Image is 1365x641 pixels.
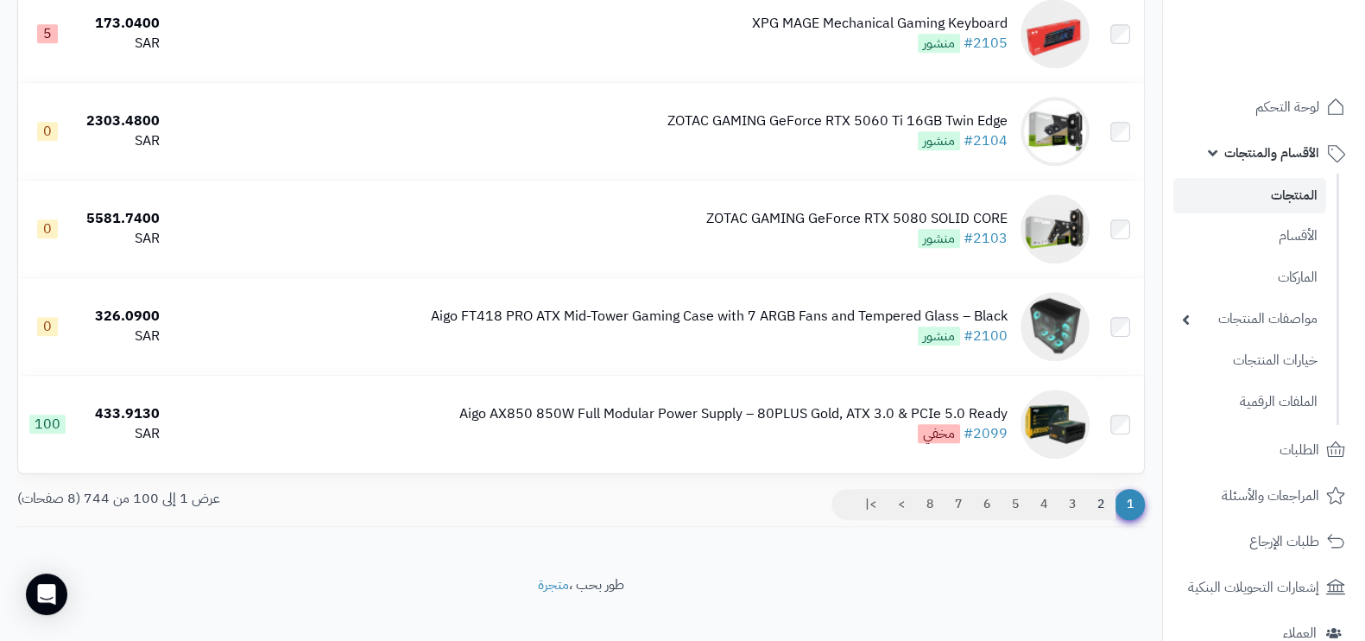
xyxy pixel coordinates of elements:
[1280,438,1319,462] span: الطلبات
[4,489,581,509] div: عرض 1 إلى 100 من 744 (8 صفحات)
[1173,429,1355,471] a: الطلبات
[84,327,160,346] div: SAR
[1173,384,1326,421] a: الملفات الرقمية
[459,404,1008,424] div: Aigo AX850 850W Full Modular Power Supply – 80PLUS Gold, ATX 3.0 & PCIe 5.0 Ready
[854,489,888,520] a: >|
[964,326,1008,346] a: #2100
[538,574,569,595] a: متجرة
[1173,521,1355,562] a: طلبات الإرجاع
[706,209,1008,229] div: ZOTAC GAMING GeForce RTX 5080 SOLID CORE
[1021,390,1090,459] img: Aigo AX850 850W Full Modular Power Supply – 80PLUS Gold, ATX 3.0 & PCIe 5.0 Ready
[1173,475,1355,517] a: المراجعات والأسئلة
[431,307,1008,327] div: Aigo FT418 PRO ATX Mid-Tower Gaming Case with 7 ARGB Fans and Tempered Glass – Black
[1173,218,1326,255] a: الأقسام
[918,229,960,248] span: منشور
[29,415,66,434] span: 100
[84,307,160,327] div: 326.0900
[1086,489,1115,520] a: 2
[964,130,1008,151] a: #2104
[1173,86,1355,128] a: لوحة التحكم
[918,131,960,150] span: منشور
[1115,489,1145,520] span: 1
[964,423,1008,444] a: #2099
[37,122,58,141] span: 0
[84,229,160,249] div: SAR
[667,111,1008,131] div: ZOTAC GAMING GeForce RTX 5060 Ti 16GB Twin Edge
[964,33,1008,54] a: #2105
[37,219,58,238] span: 0
[26,574,67,615] div: Open Intercom Messenger
[84,424,160,444] div: SAR
[915,489,945,520] a: 8
[84,14,160,34] div: 173.0400
[84,111,160,131] div: 2303.4800
[1249,530,1319,554] span: طلبات الإرجاع
[1058,489,1087,520] a: 3
[1173,259,1326,296] a: الماركات
[84,404,160,424] div: 433.9130
[944,489,973,520] a: 7
[918,327,960,346] span: منشور
[1001,489,1030,520] a: 5
[1173,567,1355,608] a: إشعارات التحويلات البنكية
[1173,178,1326,213] a: المنتجات
[1248,46,1349,82] img: logo-2.png
[972,489,1002,520] a: 6
[752,14,1008,34] div: XPG MAGE Mechanical Gaming Keyboard
[918,424,960,443] span: مخفي
[1021,97,1090,166] img: ZOTAC GAMING GeForce RTX 5060 Ti 16GB Twin Edge
[964,228,1008,249] a: #2103
[1188,575,1319,600] span: إشعارات التحويلات البنكية
[918,34,960,53] span: منشور
[1029,489,1059,520] a: 4
[84,34,160,54] div: SAR
[1173,342,1326,379] a: خيارات المنتجات
[1224,141,1319,165] span: الأقسام والمنتجات
[1173,301,1326,338] a: مواصفات المنتجات
[84,209,160,229] div: 5581.7400
[84,131,160,151] div: SAR
[1021,194,1090,263] img: ZOTAC GAMING GeForce RTX 5080 SOLID CORE
[887,489,916,520] a: >
[1222,484,1319,508] span: المراجعات والأسئلة
[37,317,58,336] span: 0
[1021,292,1090,361] img: Aigo FT418 PRO ATX Mid-Tower Gaming Case with 7 ARGB Fans and Tempered Glass – Black
[1255,95,1319,119] span: لوحة التحكم
[37,24,58,43] span: 5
